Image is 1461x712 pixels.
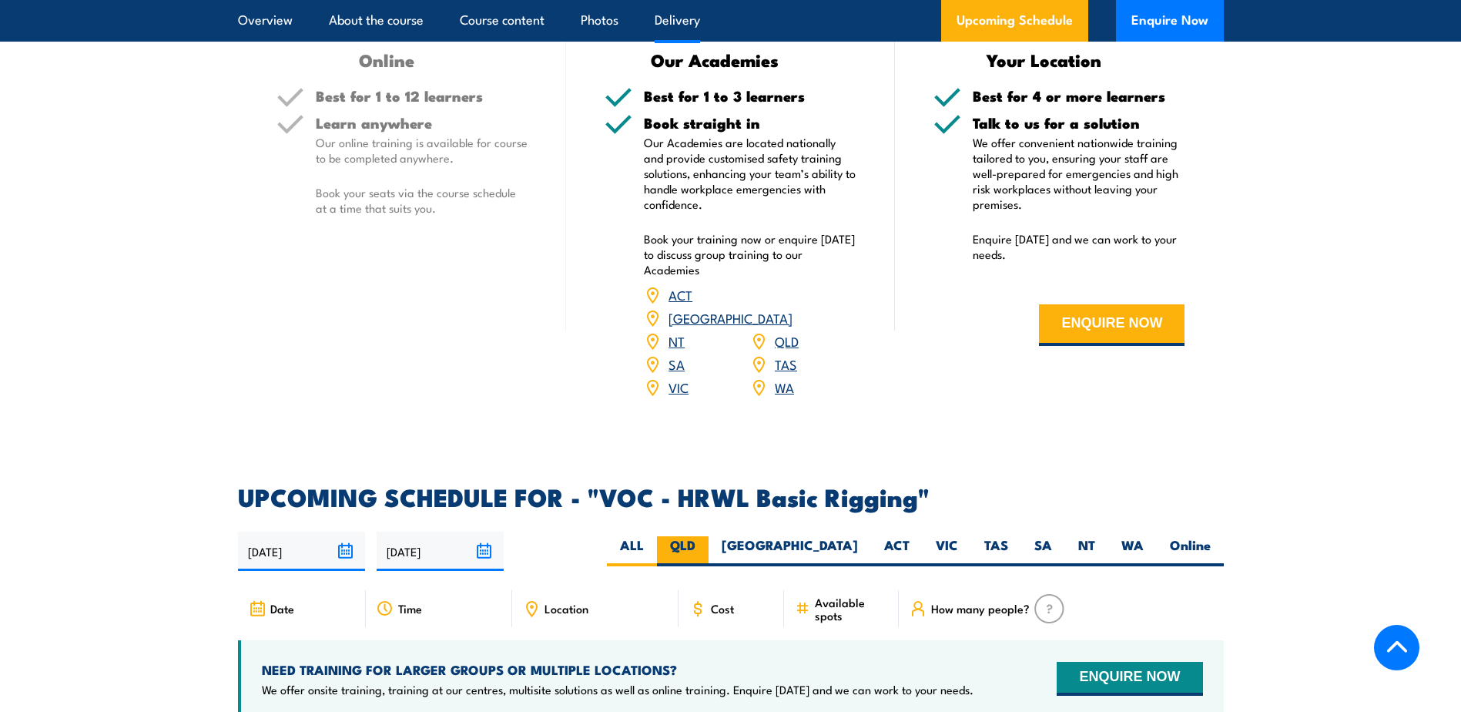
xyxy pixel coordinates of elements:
h5: Learn anywhere [316,116,528,130]
p: We offer onsite training, training at our centres, multisite solutions as well as online training... [262,682,973,697]
label: TAS [971,536,1021,566]
h5: Best for 4 or more learners [973,89,1185,103]
h3: Your Location [933,51,1154,69]
a: ACT [669,285,692,304]
button: ENQUIRE NOW [1057,662,1202,696]
h2: UPCOMING SCHEDULE FOR - "VOC - HRWL Basic Rigging" [238,485,1224,507]
span: Available spots [815,596,888,622]
label: NT [1065,536,1108,566]
a: [GEOGRAPHIC_DATA] [669,308,792,327]
p: Book your seats via the course schedule at a time that suits you. [316,185,528,216]
h3: Online [276,51,498,69]
h4: NEED TRAINING FOR LARGER GROUPS OR MULTIPLE LOCATIONS? [262,661,973,678]
span: Date [270,602,294,615]
label: WA [1108,536,1157,566]
label: [GEOGRAPHIC_DATA] [709,536,871,566]
h5: Talk to us for a solution [973,116,1185,130]
p: We offer convenient nationwide training tailored to you, ensuring your staff are well-prepared fo... [973,135,1185,212]
span: Location [545,602,588,615]
a: NT [669,331,685,350]
span: Time [398,602,422,615]
a: VIC [669,378,689,396]
input: To date [377,532,504,571]
label: QLD [657,536,709,566]
h5: Best for 1 to 12 learners [316,89,528,103]
label: ACT [871,536,923,566]
label: ALL [607,536,657,566]
label: Online [1157,536,1224,566]
p: Our online training is available for course to be completed anywhere. [316,135,528,166]
h5: Book straight in [644,116,856,130]
p: Book your training now or enquire [DATE] to discuss group training to our Academies [644,231,856,277]
input: From date [238,532,365,571]
label: SA [1021,536,1065,566]
h3: Our Academies [605,51,826,69]
p: Our Academies are located nationally and provide customised safety training solutions, enhancing ... [644,135,856,212]
label: VIC [923,536,971,566]
a: QLD [775,331,799,350]
a: TAS [775,354,797,373]
h5: Best for 1 to 3 learners [644,89,856,103]
span: Cost [711,602,734,615]
button: ENQUIRE NOW [1039,304,1185,346]
p: Enquire [DATE] and we can work to your needs. [973,231,1185,262]
a: WA [775,378,794,396]
span: How many people? [931,602,1030,615]
a: SA [669,354,685,373]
